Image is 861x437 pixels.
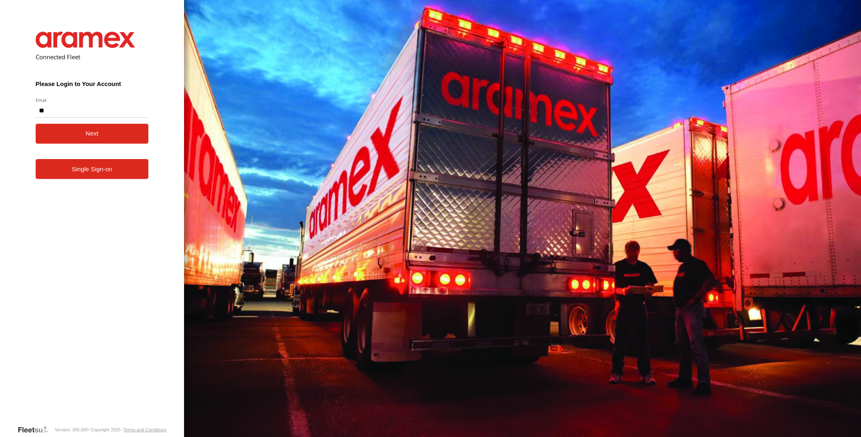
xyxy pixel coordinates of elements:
[55,427,86,432] div: Version: 306.00
[86,427,167,432] div: © Copyright 2025 -
[123,427,166,432] a: Terms and Conditions
[36,159,149,179] a: Single Sign-on
[36,124,149,144] button: Next
[36,32,135,48] img: Aramex
[17,426,55,434] a: Visit our Website
[36,80,149,87] h3: Please Login to Your Account
[36,53,149,61] h2: Connected Fleet
[36,97,149,103] label: Email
